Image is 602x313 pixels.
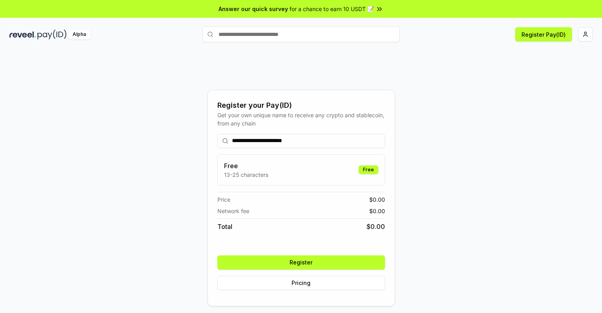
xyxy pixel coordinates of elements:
[359,165,378,174] div: Free
[9,30,36,39] img: reveel_dark
[37,30,67,39] img: pay_id
[224,171,268,179] p: 13-25 characters
[217,222,232,231] span: Total
[217,100,385,111] div: Register your Pay(ID)
[217,207,249,215] span: Network fee
[290,5,374,13] span: for a chance to earn 10 USDT 📝
[515,27,572,41] button: Register Pay(ID)
[369,195,385,204] span: $ 0.00
[217,255,385,270] button: Register
[217,195,230,204] span: Price
[68,30,90,39] div: Alpha
[219,5,288,13] span: Answer our quick survey
[217,111,385,127] div: Get your own unique name to receive any crypto and stablecoin, from any chain
[366,222,385,231] span: $ 0.00
[224,161,268,171] h3: Free
[369,207,385,215] span: $ 0.00
[217,276,385,290] button: Pricing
